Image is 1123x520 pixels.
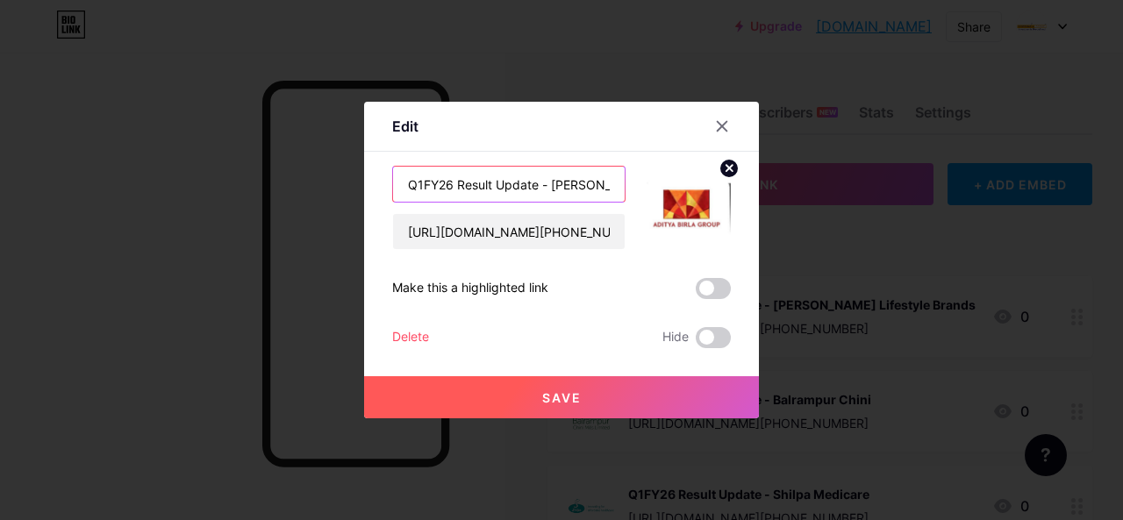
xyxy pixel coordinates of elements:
[542,390,582,405] span: Save
[393,167,625,202] input: Title
[392,278,548,299] div: Make this a highlighted link
[662,327,689,348] span: Hide
[392,327,429,348] div: Delete
[393,214,625,249] input: URL
[364,376,759,418] button: Save
[392,116,418,137] div: Edit
[647,166,731,250] img: link_thumbnail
